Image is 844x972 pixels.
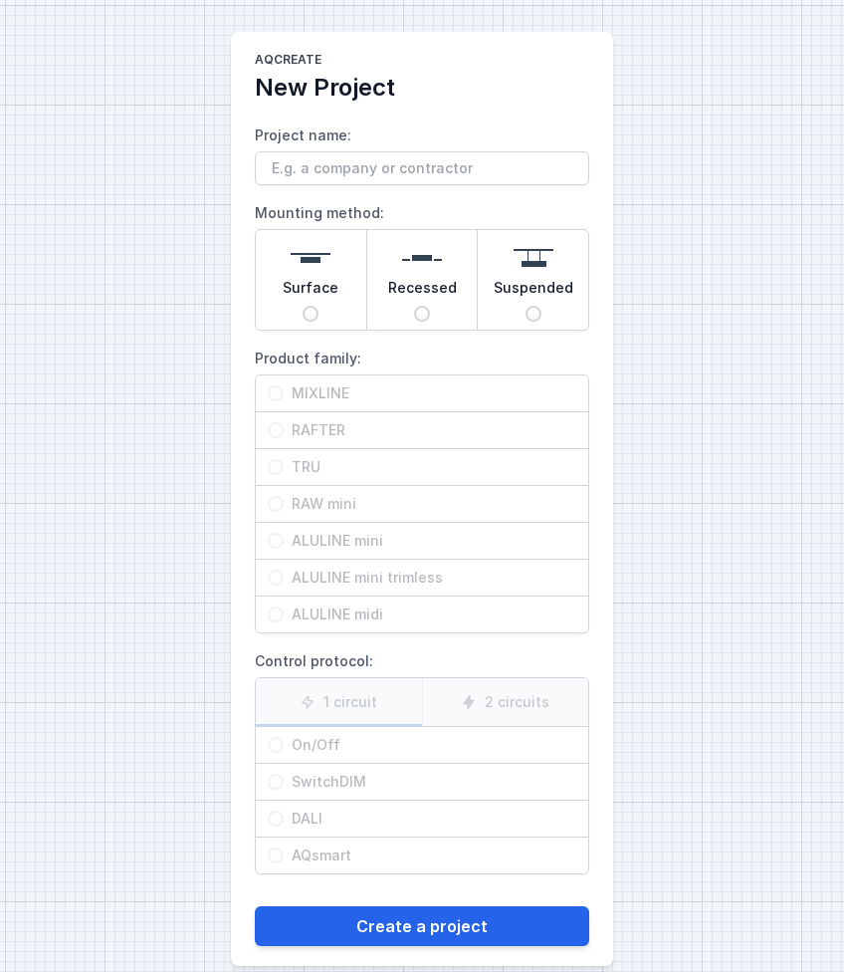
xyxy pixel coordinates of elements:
input: Suspended [526,306,541,322]
img: surface.svg [291,238,330,278]
h1: AQcreate [255,52,589,72]
input: Surface [303,306,318,322]
button: Create a project [255,906,589,946]
span: Suspended [494,278,573,306]
label: Project name: [255,120,589,185]
input: Recessed [414,306,430,322]
img: recessed.svg [402,238,442,278]
span: Recessed [388,278,457,306]
span: Surface [283,278,338,306]
label: Control protocol: [255,645,589,874]
img: suspended.svg [514,238,553,278]
h2: New Project [255,72,589,104]
label: Mounting method: [255,197,589,331]
label: Product family: [255,343,589,633]
input: Project name: [255,151,589,185]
